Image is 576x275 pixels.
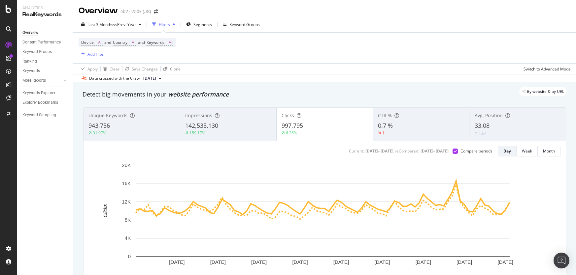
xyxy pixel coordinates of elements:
span: 997,795 [282,122,303,129]
span: 2025 Sep. 14th [143,75,156,81]
button: Segments [184,19,215,30]
div: Clear [110,66,119,72]
a: Keyword Groups [22,48,68,55]
button: Keyword Groups [220,19,262,30]
div: legacy label [519,87,567,96]
span: 142,535,130 [185,122,218,129]
text: [DATE] [497,259,513,265]
text: 0 [128,254,131,259]
button: Switch to Advanced Mode [521,64,571,74]
div: Data crossed with the Crawl [89,75,141,81]
div: 1.64 [479,130,487,136]
span: By website & by URL [527,90,564,94]
text: [DATE] [210,259,226,265]
div: Overview [22,29,38,36]
div: Week [522,148,532,154]
div: Analytics [22,5,68,11]
span: and [104,40,111,45]
button: Last 3 MonthsvsPrev. Year [79,19,144,30]
text: 4K [125,235,131,241]
div: Open Intercom Messenger [554,253,569,268]
div: RealKeywords [22,11,68,18]
div: [DATE] - [DATE] [365,148,393,154]
button: Save Changes [122,64,158,74]
span: Device [81,40,94,45]
button: Week [517,146,538,156]
text: [DATE] [292,259,308,265]
div: Explorer Bookmarks [22,99,58,106]
span: All [98,38,103,47]
div: Clone [170,66,181,72]
span: CTR % [378,112,392,119]
span: 33.08 [475,122,490,129]
div: Apply [87,66,98,72]
div: vs Compared : [395,148,419,154]
div: Keyword Groups [22,48,52,55]
span: vs Prev. Year [113,22,136,27]
div: Current: [349,148,364,154]
div: Ranking [22,58,37,65]
span: Unique Keywords [88,112,127,119]
text: [DATE] [416,259,431,265]
div: Compare periods [460,148,492,154]
div: [DATE] - [DATE] [421,148,449,154]
div: 31.97% [93,130,106,136]
div: Save Changes [132,66,158,72]
button: Clear [101,64,119,74]
div: Keyword Groups [229,22,260,27]
button: Add Filter [79,50,105,58]
text: [DATE] [169,259,185,265]
div: Keywords Explorer [22,90,55,96]
span: Country [113,40,127,45]
button: Apply [79,64,98,74]
div: 6.36% [286,130,297,136]
span: Keywords [147,40,164,45]
img: Equal [475,132,477,134]
span: 0.7 % [378,122,393,129]
text: [DATE] [374,259,390,265]
div: arrow-right-arrow-left [154,9,158,14]
span: All [169,38,173,47]
div: cb2 - 250k (JS) [120,8,151,15]
div: Month [543,148,555,154]
a: Keywords Explorer [22,90,68,96]
button: Filters [150,19,178,30]
text: [DATE] [457,259,472,265]
text: [DATE] [251,259,267,265]
span: Segments [193,22,212,27]
a: Keyword Sampling [22,112,68,119]
a: Overview [22,29,68,36]
div: Day [503,148,511,154]
text: 20K [122,162,131,168]
a: Content Performance [22,39,68,46]
div: Switch to Advanced Mode [524,66,571,72]
a: Ranking [22,58,68,65]
div: Keywords [22,68,40,74]
div: 1 [382,130,385,136]
button: Clone [161,64,181,74]
div: Filters [159,22,170,27]
a: Keywords [22,68,68,74]
a: More Reports [22,77,62,84]
span: Last 3 Months [87,22,113,27]
div: More Reports [22,77,46,84]
span: = [128,40,131,45]
div: Content Performance [22,39,61,46]
button: Day [498,146,517,156]
text: [DATE] [333,259,349,265]
div: Overview [79,5,118,16]
span: and [138,40,145,45]
span: 943,756 [88,122,110,129]
span: All [132,38,136,47]
text: 12K [122,199,131,205]
text: 16K [122,180,131,186]
div: 159.17% [189,130,205,136]
button: [DATE] [141,74,164,82]
span: = [165,40,168,45]
span: Clicks [282,112,294,119]
div: Add Filter [87,51,105,57]
a: Explorer Bookmarks [22,99,68,106]
button: Month [538,146,560,156]
span: = [95,40,97,45]
text: Clicks [102,204,108,217]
